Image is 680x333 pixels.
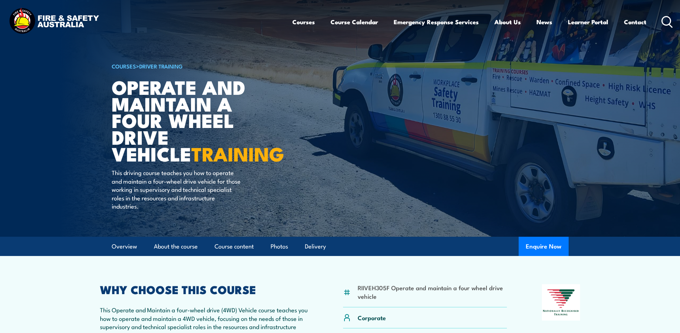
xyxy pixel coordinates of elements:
[112,237,137,256] a: Overview
[139,62,183,70] a: Driver Training
[542,284,580,321] img: Nationally Recognised Training logo.
[537,12,552,31] a: News
[519,237,569,256] button: Enquire Now
[100,284,308,294] h2: WHY CHOOSE THIS COURSE
[568,12,608,31] a: Learner Portal
[358,313,386,322] p: Corporate
[494,12,521,31] a: About Us
[112,168,242,210] p: This driving course teaches you how to operate and maintain a four-wheel drive vehicle for those ...
[305,237,326,256] a: Delivery
[624,12,646,31] a: Contact
[112,62,288,70] h6: >
[112,62,136,70] a: COURSES
[112,78,288,162] h1: Operate and Maintain a Four Wheel Drive Vehicle
[358,283,507,300] li: RIIVEH305F Operate and maintain a four wheel drive vehicle
[215,237,254,256] a: Course content
[331,12,378,31] a: Course Calendar
[394,12,479,31] a: Emergency Response Services
[191,138,284,168] strong: TRAINING
[292,12,315,31] a: Courses
[271,237,288,256] a: Photos
[154,237,198,256] a: About the course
